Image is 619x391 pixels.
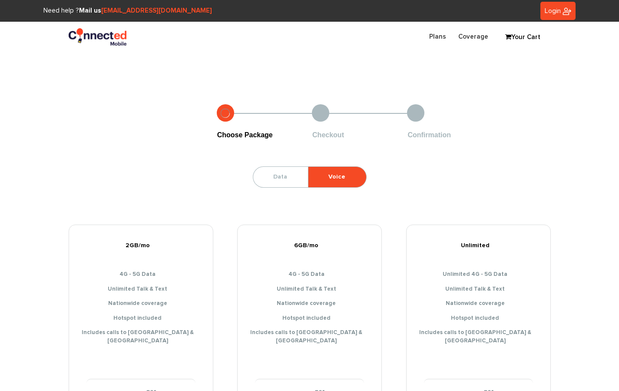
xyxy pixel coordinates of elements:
a: Coverage [452,28,494,45]
li: Unlimited Talk & Text [244,285,375,294]
li: Nationwide coverage [413,300,544,308]
a: Plans [423,28,452,45]
li: Unlimited Talk & Text [413,285,544,294]
a: Your Cart [501,31,544,44]
li: Unlimited Talk & Text [76,285,206,294]
a: Data [253,167,307,187]
span: Login [545,7,561,14]
h5: 6GB/mo [244,242,375,249]
li: Includes calls to [GEOGRAPHIC_DATA] & [GEOGRAPHIC_DATA] [76,329,206,345]
li: 4G - 5G Data [76,271,206,279]
li: Nationwide coverage [76,300,206,308]
a: [EMAIL_ADDRESS][DOMAIN_NAME] [101,7,212,14]
li: Hotspot included [413,315,544,323]
li: Includes calls to [GEOGRAPHIC_DATA] & [GEOGRAPHIC_DATA] [244,329,375,345]
li: Nationwide coverage [244,300,375,308]
li: Unlimited 4G - 5G Data [413,271,544,279]
li: Includes calls to [GEOGRAPHIC_DATA] & [GEOGRAPHIC_DATA] [413,329,544,345]
span: Checkout [312,131,344,139]
h5: Unlimited [413,242,544,249]
li: Hotspot included [244,315,375,323]
li: Hotspot included [76,315,206,323]
strong: Mail us [79,7,212,14]
li: 4G - 5G Data [244,271,375,279]
span: Choose Package [217,131,273,139]
h5: 2GB/mo [76,242,206,249]
span: Need help ? [43,7,212,14]
span: Confirmation [407,131,451,139]
a: Voice [308,167,365,187]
